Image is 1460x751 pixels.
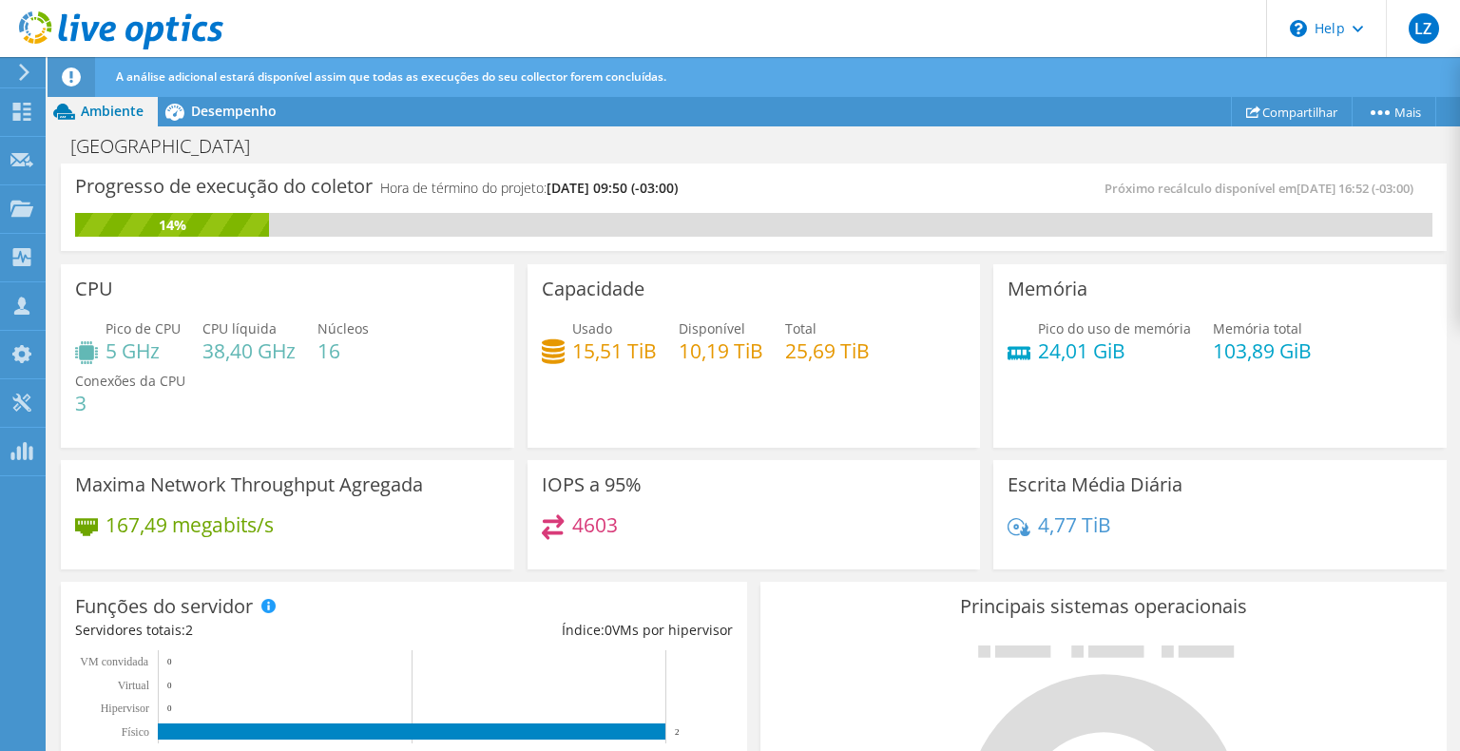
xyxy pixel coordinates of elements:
span: Pico de CPU [106,319,181,337]
span: Disponível [679,319,745,337]
span: Próximo recálculo disponível em [1105,180,1423,197]
a: Mais [1352,97,1436,126]
h4: 38,40 GHz [202,340,296,361]
h3: IOPS a 95% [542,474,642,495]
span: Memória total [1213,319,1302,337]
span: 0 [605,621,612,639]
span: CPU líquida [202,319,277,337]
text: 2 [675,727,680,737]
span: Desempenho [191,102,277,120]
div: Índice: VMs por hipervisor [404,620,733,641]
h4: 24,01 GiB [1038,340,1191,361]
h4: 4,77 TiB [1038,514,1111,535]
h4: 5 GHz [106,340,181,361]
text: Virtual [118,679,150,692]
span: Núcleos [317,319,369,337]
span: Usado [572,319,612,337]
h4: 15,51 TiB [572,340,657,361]
div: Servidores totais: [75,620,404,641]
div: 14% [75,215,269,236]
span: [DATE] 16:52 (-03:00) [1297,180,1413,197]
h4: Hora de término do projeto: [380,178,678,199]
span: Conexões da CPU [75,372,185,390]
h4: 10,19 TiB [679,340,763,361]
text: Hipervisor [101,702,149,715]
span: Total [785,319,816,337]
h4: 16 [317,340,369,361]
h4: 3 [75,393,185,414]
tspan: Físico [122,725,149,739]
text: 0 [167,703,172,713]
h4: 103,89 GiB [1213,340,1312,361]
span: Pico do uso de memória [1038,319,1191,337]
h4: 167,49 megabits/s [106,514,274,535]
h3: CPU [75,279,113,299]
text: VM convidada [80,655,148,668]
span: 2 [185,621,193,639]
span: LZ [1409,13,1439,44]
span: A análise adicional estará disponível assim que todas as execuções do seu collector forem concluí... [116,68,666,85]
svg: \n [1290,20,1307,37]
h3: Memória [1008,279,1087,299]
h3: Escrita Média Diária [1008,474,1182,495]
h1: [GEOGRAPHIC_DATA] [62,136,279,157]
h4: 4603 [572,514,618,535]
h3: Maxima Network Throughput Agregada [75,474,423,495]
a: Compartilhar [1231,97,1353,126]
h4: 25,69 TiB [785,340,870,361]
h3: Principais sistemas operacionais [775,596,1432,617]
h3: Capacidade [542,279,644,299]
text: 0 [167,657,172,666]
h3: Funções do servidor [75,596,253,617]
text: 0 [167,681,172,690]
span: [DATE] 09:50 (-03:00) [547,179,678,197]
span: Ambiente [81,102,144,120]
